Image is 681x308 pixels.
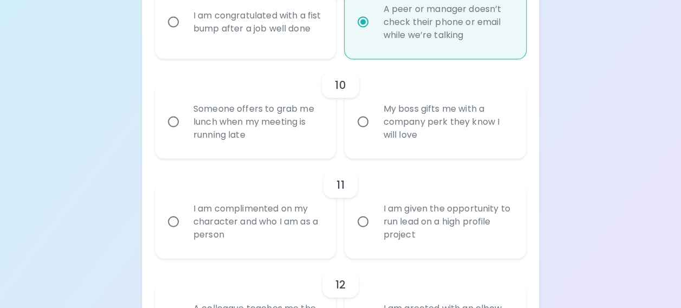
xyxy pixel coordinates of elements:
h6: 12 [335,276,346,293]
div: choice-group-check [155,59,526,159]
div: I am given the opportunity to run lead on a high profile project [374,189,520,254]
div: My boss gifts me with a company perk they know I will love [374,89,520,155]
h6: 10 [335,76,346,94]
div: choice-group-check [155,159,526,259]
div: Someone offers to grab me lunch when my meeting is running late [185,89,330,155]
div: I am complimented on my character and who I am as a person [185,189,330,254]
h6: 11 [336,176,344,194]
